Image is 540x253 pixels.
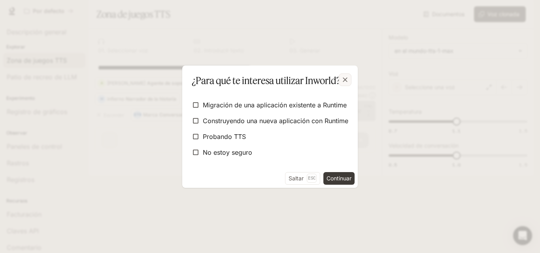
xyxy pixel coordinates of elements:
button: SaltarEsc [285,172,320,185]
font: Saltar [289,175,304,182]
font: ¿Para qué te interesa utilizar Inworld? [192,75,340,86]
font: Construyendo una nueva aplicación con Runtime [203,117,348,125]
font: Esc [308,175,315,181]
button: Continuar [323,172,355,185]
font: Migración de una aplicación existente a Runtime [203,101,347,109]
font: Continuar [327,175,351,182]
font: No estoy seguro [203,148,252,156]
font: Probando TTS [203,133,246,141]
